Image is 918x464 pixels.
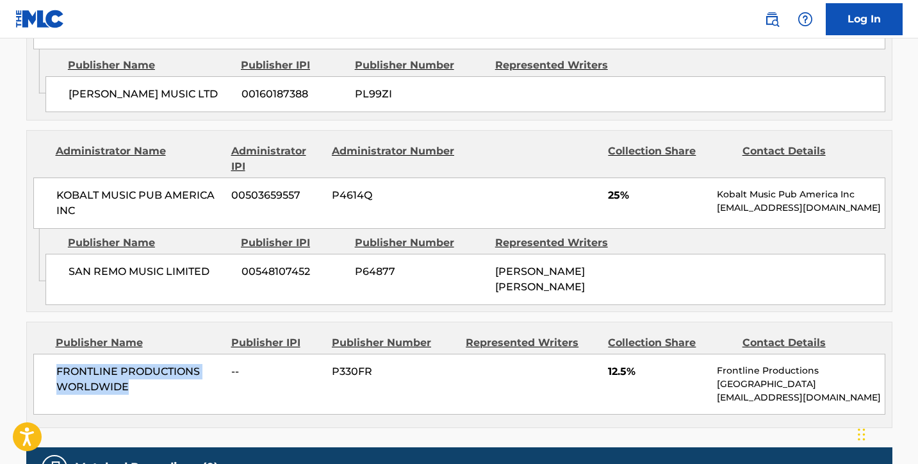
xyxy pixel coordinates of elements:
span: PL99ZI [355,87,486,102]
span: P330FR [332,364,456,379]
span: P64877 [355,264,486,279]
div: Contact Details [742,335,867,351]
div: Represented Writers [495,58,626,73]
div: Publisher Number [355,235,486,251]
div: Publisher Number [332,335,456,351]
p: Frontline Productions [GEOGRAPHIC_DATA] [717,364,884,391]
div: Publisher Name [68,235,231,251]
div: Drag [858,415,865,454]
span: SAN REMO MUSIC LIMITED [69,264,232,279]
img: MLC Logo [15,10,65,28]
div: Administrator Name [56,144,222,174]
span: 25% [608,188,707,203]
span: -- [231,364,322,379]
div: Contact Details [742,144,867,174]
p: [EMAIL_ADDRESS][DOMAIN_NAME] [717,201,884,215]
span: 00503659557 [231,188,322,203]
span: P4614Q [332,188,456,203]
div: Collection Share [608,144,732,174]
a: Public Search [759,6,785,32]
div: Publisher IPI [241,235,345,251]
div: Publisher IPI [241,58,345,73]
span: [PERSON_NAME] [PERSON_NAME] [495,265,585,293]
div: Publisher Name [68,58,231,73]
span: 00160187388 [242,87,345,102]
div: Administrator IPI [231,144,322,174]
div: Publisher Name [56,335,222,351]
div: Represented Writers [495,235,626,251]
img: help [798,12,813,27]
iframe: Chat Widget [854,402,918,464]
p: [EMAIL_ADDRESS][DOMAIN_NAME] [717,391,884,404]
span: KOBALT MUSIC PUB AMERICA INC [56,188,222,219]
p: Kobalt Music Pub America Inc [717,188,884,201]
img: search [764,12,780,27]
div: Administrator Number [332,144,456,174]
div: Publisher IPI [231,335,322,351]
div: Publisher Number [355,58,486,73]
a: Log In [826,3,903,35]
span: 12.5% [608,364,707,379]
span: [PERSON_NAME] MUSIC LTD [69,87,232,102]
div: Represented Writers [466,335,598,351]
span: 00548107452 [242,264,345,279]
div: Collection Share [608,335,732,351]
div: Help [792,6,818,32]
span: FRONTLINE PRODUCTIONS WORLDWIDE [56,364,222,395]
